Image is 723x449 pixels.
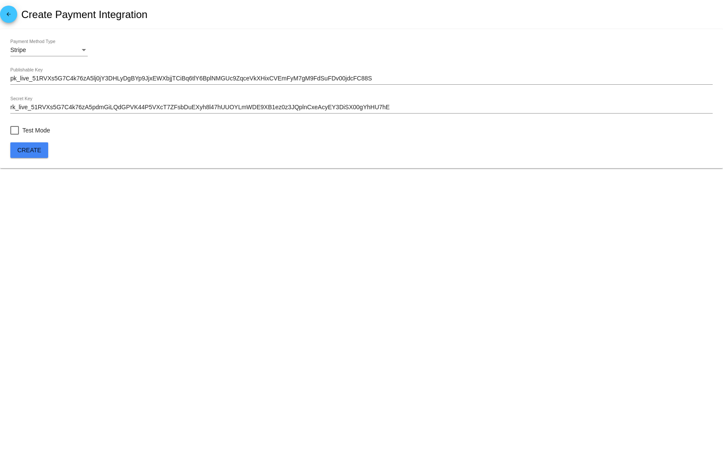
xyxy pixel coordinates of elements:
[10,75,713,82] input: Publishable Key
[10,46,26,53] span: Stripe
[3,11,14,22] mat-icon: arrow_back
[22,125,50,135] span: Test Mode
[10,47,88,54] mat-select: Payment Method Type
[17,147,41,154] span: Create
[10,142,48,158] button: Create
[21,9,148,21] h2: Create Payment Integration
[10,104,713,111] input: Secret Key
